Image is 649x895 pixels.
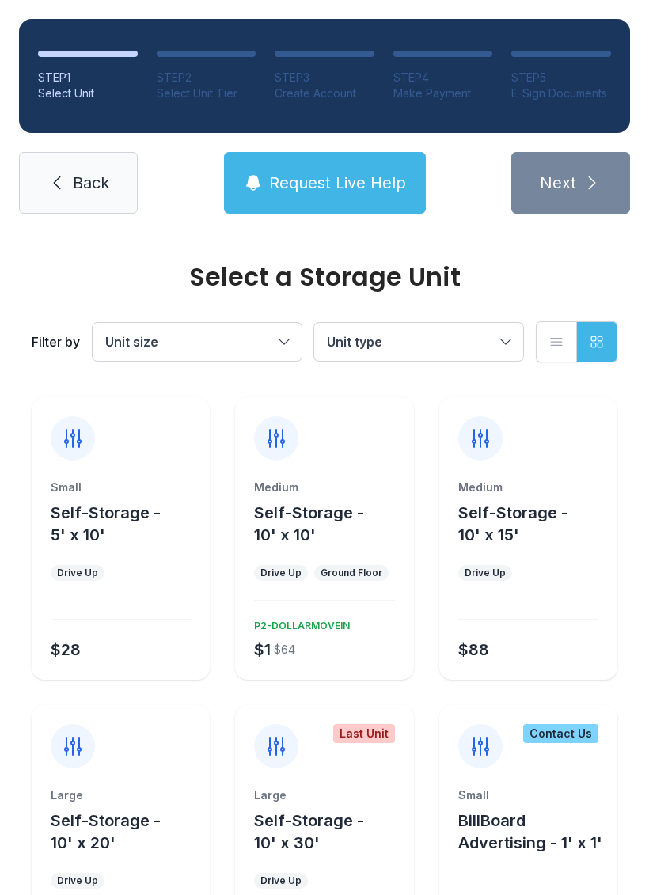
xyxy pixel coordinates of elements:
div: Medium [458,480,598,495]
button: Unit type [314,323,523,361]
div: $88 [458,639,489,661]
div: Select a Storage Unit [32,264,617,290]
div: Drive Up [465,567,506,579]
span: Next [540,172,576,194]
span: Self-Storage - 10' x 15' [458,503,568,544]
div: Filter by [32,332,80,351]
span: BillBoard Advertising - 1' x 1' [458,811,602,852]
span: Unit type [327,334,382,350]
button: Self-Storage - 10' x 30' [254,810,407,854]
div: STEP 5 [511,70,611,85]
div: $1 [254,639,271,661]
button: Self-Storage - 5' x 10' [51,502,203,546]
button: BillBoard Advertising - 1' x 1' [458,810,611,854]
div: Select Unit Tier [157,85,256,101]
span: Self-Storage - 10' x 20' [51,811,161,852]
div: Small [51,480,191,495]
div: STEP 1 [38,70,138,85]
div: Drive Up [260,874,302,887]
div: P2-DOLLARMOVEIN [248,613,350,632]
button: Self-Storage - 10' x 20' [51,810,203,854]
span: Self-Storage - 10' x 10' [254,503,364,544]
div: Medium [254,480,394,495]
button: Unit size [93,323,302,361]
div: Make Payment [393,85,493,101]
div: Select Unit [38,85,138,101]
div: Create Account [275,85,374,101]
div: $28 [51,639,81,661]
div: Small [458,787,598,803]
div: Contact Us [523,724,598,743]
div: Drive Up [57,874,98,887]
button: Self-Storage - 10' x 15' [458,502,611,546]
span: Unit size [105,334,158,350]
div: STEP 3 [275,70,374,85]
div: Large [254,787,394,803]
div: $64 [274,642,295,658]
span: Request Live Help [269,172,406,194]
div: Drive Up [57,567,98,579]
span: Self-Storage - 5' x 10' [51,503,161,544]
span: Back [73,172,109,194]
div: STEP 4 [393,70,493,85]
div: E-Sign Documents [511,85,611,101]
div: Last Unit [333,724,395,743]
div: Drive Up [260,567,302,579]
div: Large [51,787,191,803]
div: Ground Floor [321,567,382,579]
span: Self-Storage - 10' x 30' [254,811,364,852]
button: Self-Storage - 10' x 10' [254,502,407,546]
div: STEP 2 [157,70,256,85]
